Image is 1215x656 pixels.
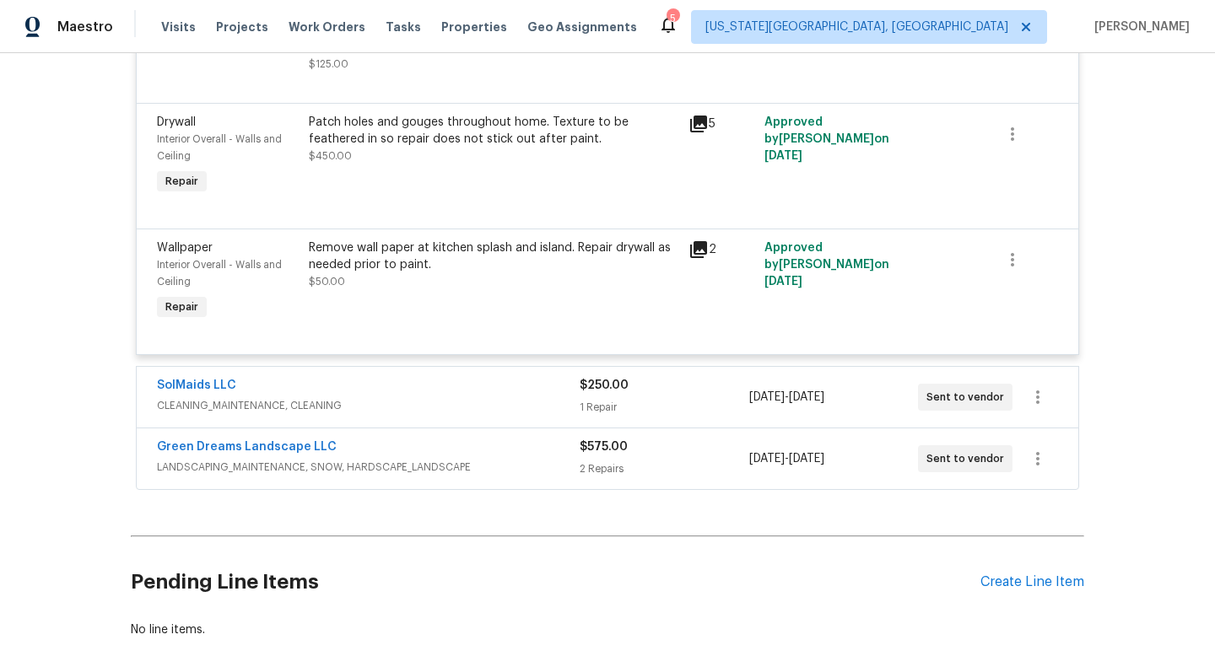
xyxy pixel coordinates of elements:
h2: Pending Line Items [131,543,980,621]
span: Work Orders [289,19,365,35]
a: SolMaids LLC [157,379,236,391]
span: - [749,450,824,467]
span: Approved by [PERSON_NAME] on [764,116,889,162]
div: Create Line Item [980,574,1084,590]
a: Green Dreams Landscape LLC [157,441,337,453]
span: Visits [161,19,196,35]
span: [DATE] [749,453,785,465]
div: 2 Repairs [580,460,748,477]
span: Sent to vendor [926,389,1011,406]
span: $575.00 [580,441,628,453]
span: [DATE] [789,453,824,465]
span: Repair [159,298,205,315]
span: Drywall [157,116,196,128]
span: Projects [216,19,268,35]
span: Maestro [57,19,113,35]
span: Properties [441,19,507,35]
span: Interior Overall - Walls and Ceiling [157,260,282,287]
div: 2 [688,239,754,260]
span: - [749,389,824,406]
span: [DATE] [764,150,802,162]
span: [US_STATE][GEOGRAPHIC_DATA], [GEOGRAPHIC_DATA] [705,19,1008,35]
span: Geo Assignments [527,19,637,35]
span: [PERSON_NAME] [1088,19,1190,35]
span: Sent to vendor [926,450,1011,467]
span: Tasks [386,21,421,33]
div: No line items. [131,621,1084,638]
span: Repair [159,173,205,190]
div: 5 [688,114,754,134]
div: Remove wall paper at kitchen splash and island. Repair drywall as needed prior to paint. [309,239,678,273]
span: $125.00 [309,59,348,69]
span: [DATE] [749,391,785,403]
div: Patch holes and gouges throughout home. Texture to be feathered in so repair does not stick out a... [309,114,678,148]
span: $250.00 [580,379,629,391]
span: Wallpaper [157,242,213,254]
span: [DATE] [789,391,824,403]
div: 5 [667,10,678,27]
span: [DATE] [764,276,802,288]
span: CLEANING_MAINTENANCE, CLEANING [157,397,580,414]
span: Approved by [PERSON_NAME] on [764,242,889,288]
span: $450.00 [309,151,352,161]
span: LANDSCAPING_MAINTENANCE, SNOW, HARDSCAPE_LANDSCAPE [157,459,580,476]
div: 1 Repair [580,399,748,416]
span: $50.00 [309,277,345,287]
span: Interior Overall - Walls and Ceiling [157,134,282,161]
